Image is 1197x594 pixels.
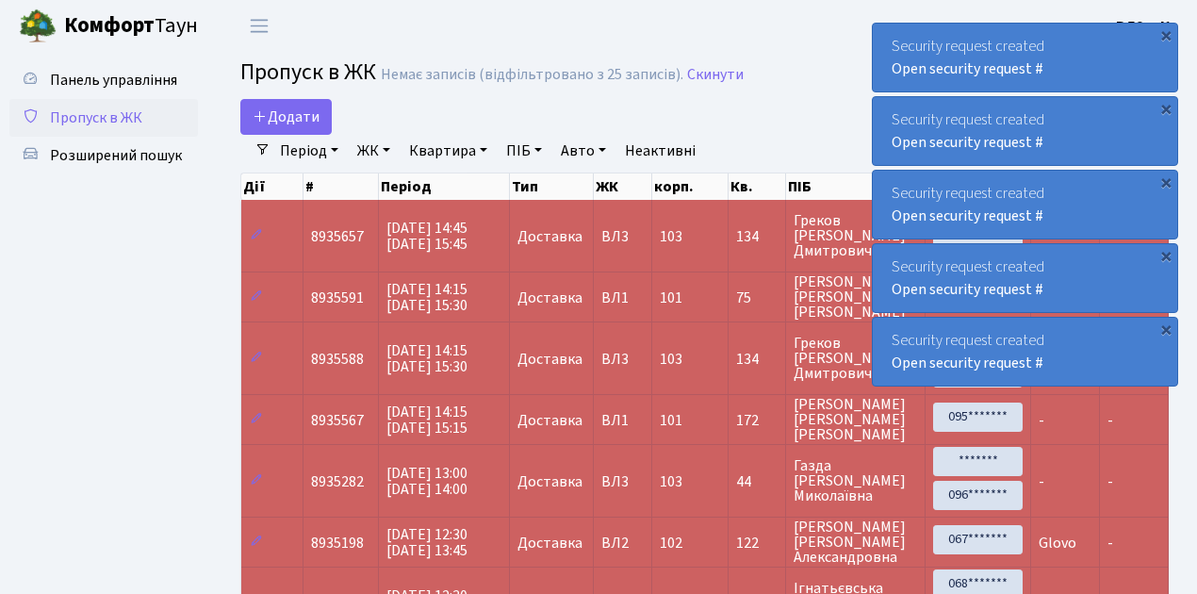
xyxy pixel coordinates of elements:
[19,8,57,45] img: logo.png
[1156,246,1175,265] div: ×
[892,132,1043,153] a: Open security request #
[9,137,198,174] a: Розширений пошук
[272,135,346,167] a: Період
[1156,99,1175,118] div: ×
[1107,533,1113,553] span: -
[50,107,142,128] span: Пропуск в ЖК
[386,463,467,500] span: [DATE] 13:00 [DATE] 14:00
[873,24,1177,91] div: Security request created
[253,107,320,127] span: Додати
[402,135,495,167] a: Квартира
[794,520,917,565] span: [PERSON_NAME] [PERSON_NAME] Александровна
[1107,471,1113,492] span: -
[794,397,917,442] span: [PERSON_NAME] [PERSON_NAME] [PERSON_NAME]
[873,244,1177,312] div: Security request created
[553,135,614,167] a: Авто
[240,99,332,135] a: Додати
[1116,15,1174,38] a: ВЛ2 -. К.
[64,10,198,42] span: Таун
[736,290,778,305] span: 75
[892,353,1043,373] a: Open security request #
[892,279,1043,300] a: Open security request #
[601,290,644,305] span: ВЛ1
[517,229,582,244] span: Доставка
[517,474,582,489] span: Доставка
[873,97,1177,165] div: Security request created
[303,173,378,200] th: #
[1039,533,1076,553] span: Glovo
[1039,410,1044,431] span: -
[311,288,364,308] span: 8935591
[386,402,467,438] span: [DATE] 14:15 [DATE] 15:15
[50,145,182,166] span: Розширений пошук
[660,410,682,431] span: 101
[386,218,467,255] span: [DATE] 14:45 [DATE] 15:45
[892,58,1043,79] a: Open security request #
[786,173,926,200] th: ПІБ
[736,536,778,551] span: 122
[241,173,303,200] th: Дії
[386,524,467,561] span: [DATE] 12:30 [DATE] 13:45
[601,413,644,428] span: ВЛ1
[660,533,682,553] span: 102
[660,471,682,492] span: 103
[1116,16,1174,37] b: ВЛ2 -. К.
[517,536,582,551] span: Доставка
[601,352,644,367] span: ВЛ3
[873,318,1177,386] div: Security request created
[350,135,398,167] a: ЖК
[794,213,917,258] span: Греков [PERSON_NAME] Дмитрович
[499,135,549,167] a: ПІБ
[736,229,778,244] span: 134
[1156,320,1175,338] div: ×
[517,413,582,428] span: Доставка
[601,229,644,244] span: ВЛ3
[1156,25,1175,44] div: ×
[50,70,177,91] span: Панель управління
[517,352,582,367] span: Доставка
[386,340,467,377] span: [DATE] 14:15 [DATE] 15:30
[386,279,467,316] span: [DATE] 14:15 [DATE] 15:30
[660,349,682,370] span: 103
[660,226,682,247] span: 103
[236,10,283,41] button: Переключити навігацію
[794,274,917,320] span: [PERSON_NAME] [PERSON_NAME] [PERSON_NAME]
[794,336,917,381] span: Греков [PERSON_NAME] Дмитрович
[736,413,778,428] span: 172
[1156,173,1175,191] div: ×
[311,471,364,492] span: 8935282
[736,474,778,489] span: 44
[517,290,582,305] span: Доставка
[617,135,703,167] a: Неактивні
[240,56,376,89] span: Пропуск в ЖК
[1107,410,1113,431] span: -
[660,288,682,308] span: 101
[379,173,510,200] th: Період
[64,10,155,41] b: Комфорт
[652,173,728,200] th: корп.
[873,171,1177,239] div: Security request created
[729,173,786,200] th: Кв.
[892,206,1043,226] a: Open security request #
[311,533,364,553] span: 8935198
[736,352,778,367] span: 134
[381,66,683,84] div: Немає записів (відфільтровано з 25 записів).
[311,410,364,431] span: 8935567
[9,99,198,137] a: Пропуск в ЖК
[601,536,644,551] span: ВЛ2
[311,349,364,370] span: 8935588
[510,173,595,200] th: Тип
[687,66,744,84] a: Скинути
[594,173,652,200] th: ЖК
[794,458,917,503] span: Газда [PERSON_NAME] Миколаївна
[1039,471,1044,492] span: -
[601,474,644,489] span: ВЛ3
[311,226,364,247] span: 8935657
[9,61,198,99] a: Панель управління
